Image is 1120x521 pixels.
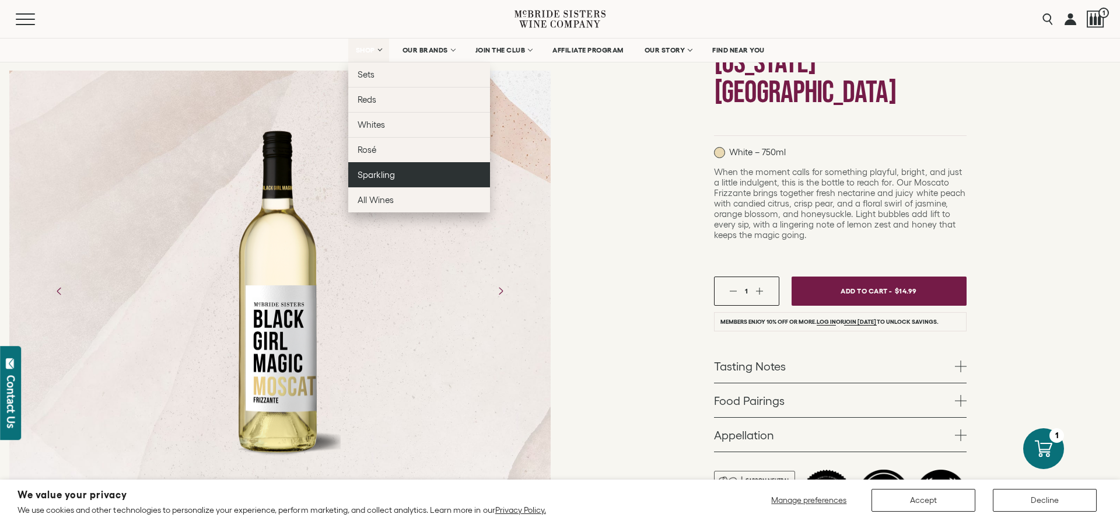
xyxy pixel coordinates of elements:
[871,489,975,512] button: Accept
[817,319,836,326] a: Log in
[348,112,490,137] a: Whites
[792,277,967,306] button: Add To Cart - $14.99
[1049,428,1064,443] div: 1
[468,39,540,62] a: JOIN THE CLUB
[714,167,965,240] span: When the moment calls for something playful, bright, and just a little indulgent, this is the bot...
[348,137,490,162] a: Rosé
[348,187,490,212] a: All Wines
[485,276,516,306] button: Next
[552,46,624,54] span: AFFILIATE PROGRAM
[358,120,385,130] span: Whites
[5,375,17,428] div: Contact Us
[475,46,526,54] span: JOIN THE CLUB
[844,319,876,326] a: join [DATE]
[714,147,786,158] p: White – 750ml
[545,39,631,62] a: AFFILIATE PROGRAM
[44,276,75,306] button: Previous
[402,46,448,54] span: OUR BRANDS
[771,495,846,505] span: Manage preferences
[17,490,546,500] h2: We value your privacy
[348,162,490,187] a: Sparkling
[637,39,699,62] a: OUR STORY
[495,505,546,515] a: Privacy Policy.
[764,489,854,512] button: Manage preferences
[895,282,917,299] span: $14.99
[17,505,546,515] p: We use cookies and other technologies to personalize your experience, perform marketing, and coll...
[705,39,772,62] a: FIND NEAR YOU
[993,489,1097,512] button: Decline
[358,170,395,180] span: Sparkling
[358,69,374,79] span: Sets
[395,39,462,62] a: OUR BRANDS
[1098,8,1109,18] span: 1
[645,46,685,54] span: OUR STORY
[358,95,376,104] span: Reds
[16,13,58,25] button: Mobile Menu Trigger
[348,39,389,62] a: SHOP
[714,383,967,417] a: Food Pairings
[745,287,748,295] span: 1
[714,312,967,331] li: Members enjoy 10% off or more. or to unlock savings.
[358,195,394,205] span: All Wines
[356,46,376,54] span: SHOP
[358,145,376,155] span: Rosé
[714,349,967,383] a: Tasting Notes
[714,418,967,452] a: Appellation
[348,87,490,112] a: Reds
[348,62,490,87] a: Sets
[712,46,765,54] span: FIND NEAR YOU
[841,282,892,299] span: Add To Cart -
